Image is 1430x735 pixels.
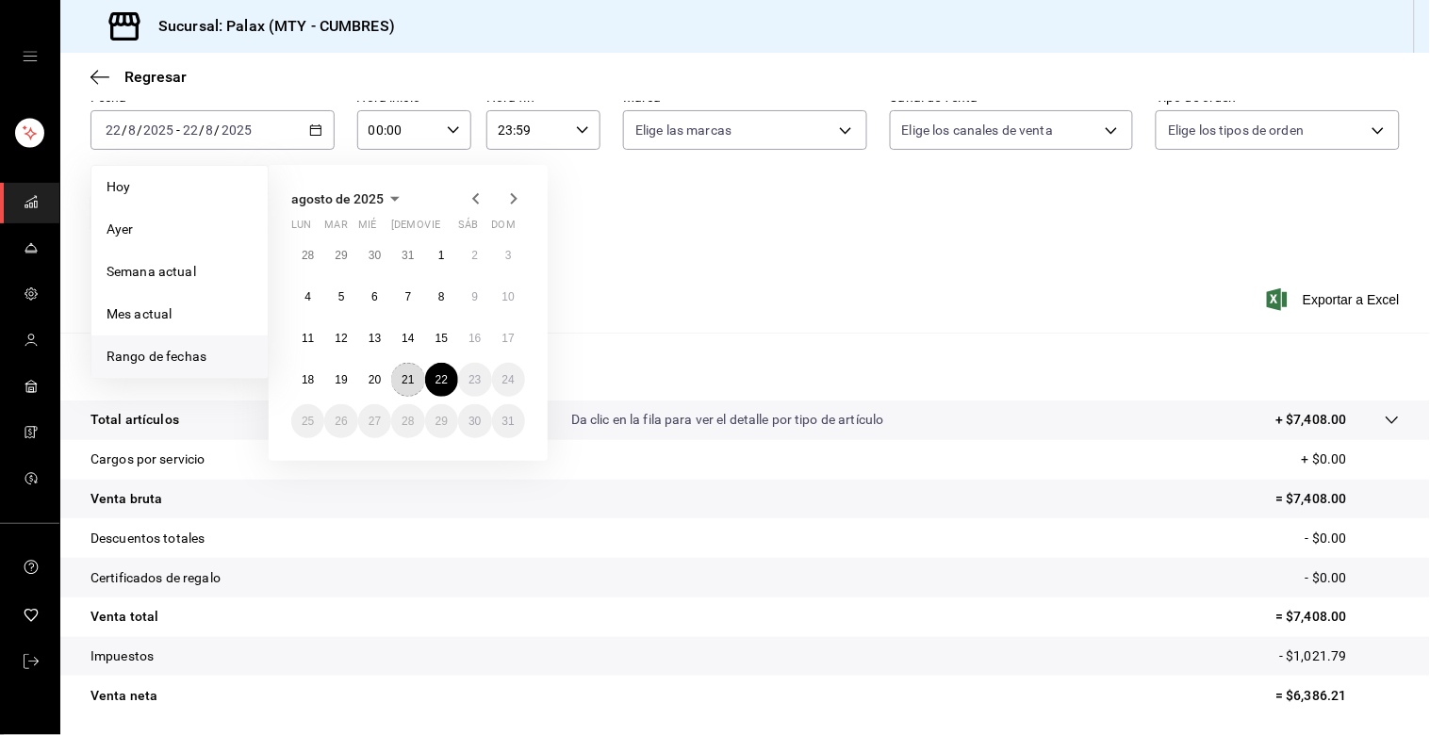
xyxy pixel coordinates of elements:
p: + $0.00 [1302,449,1400,469]
button: 4 de agosto de 2025 [291,280,324,314]
abbr: 3 de agosto de 2025 [505,249,512,262]
button: 29 de julio de 2025 [324,238,357,272]
span: Mes actual [107,304,253,324]
abbr: 20 de agosto de 2025 [369,373,381,386]
span: / [215,122,221,138]
abbr: 30 de agosto de 2025 [468,415,481,428]
input: -- [205,122,215,138]
button: 23 de agosto de 2025 [458,363,491,397]
button: Regresar [90,68,187,86]
abbr: 4 de agosto de 2025 [304,290,311,303]
button: 25 de agosto de 2025 [291,404,324,438]
button: 28 de agosto de 2025 [391,404,424,438]
button: 12 de agosto de 2025 [324,321,357,355]
abbr: 26 de agosto de 2025 [335,415,347,428]
button: 3 de agosto de 2025 [492,238,525,272]
button: 20 de agosto de 2025 [358,363,391,397]
button: 10 de agosto de 2025 [492,280,525,314]
span: Rango de fechas [107,347,253,367]
p: - $1,021.79 [1280,646,1400,666]
button: 7 de agosto de 2025 [391,280,424,314]
p: Resumen [90,355,1400,378]
button: 31 de julio de 2025 [391,238,424,272]
p: Cargos por servicio [90,449,205,469]
button: open drawer [23,49,38,64]
span: Semana actual [107,262,253,282]
button: 29 de agosto de 2025 [425,404,458,438]
abbr: 6 de agosto de 2025 [371,290,378,303]
p: Venta neta [90,686,157,706]
button: 21 de agosto de 2025 [391,363,424,397]
span: Hoy [107,177,253,197]
abbr: 24 de agosto de 2025 [502,373,515,386]
button: 22 de agosto de 2025 [425,363,458,397]
p: Venta bruta [90,489,162,509]
span: Regresar [124,68,187,86]
abbr: 5 de agosto de 2025 [338,290,345,303]
abbr: 23 de agosto de 2025 [468,373,481,386]
abbr: viernes [425,219,440,238]
abbr: 7 de agosto de 2025 [405,290,412,303]
p: = $7,408.00 [1276,607,1400,627]
abbr: martes [324,219,347,238]
label: Hora inicio [357,91,471,105]
abbr: 29 de julio de 2025 [335,249,347,262]
abbr: sábado [458,219,478,238]
abbr: 29 de agosto de 2025 [436,415,448,428]
button: 28 de julio de 2025 [291,238,324,272]
button: 14 de agosto de 2025 [391,321,424,355]
button: 5 de agosto de 2025 [324,280,357,314]
abbr: 22 de agosto de 2025 [436,373,448,386]
abbr: miércoles [358,219,376,238]
button: 26 de agosto de 2025 [324,404,357,438]
abbr: 27 de agosto de 2025 [369,415,381,428]
abbr: 1 de agosto de 2025 [438,249,445,262]
span: agosto de 2025 [291,191,384,206]
abbr: 8 de agosto de 2025 [438,290,445,303]
label: Hora fin [486,91,600,105]
p: Descuentos totales [90,529,205,548]
button: 24 de agosto de 2025 [492,363,525,397]
p: - $0.00 [1306,529,1400,548]
abbr: lunes [291,219,311,238]
abbr: domingo [492,219,516,238]
abbr: 10 de agosto de 2025 [502,290,515,303]
abbr: 2 de agosto de 2025 [471,249,478,262]
span: Ayer [107,220,253,239]
span: Elige las marcas [635,121,731,139]
button: 8 de agosto de 2025 [425,280,458,314]
span: / [122,122,127,138]
p: Venta total [90,607,158,627]
abbr: 18 de agosto de 2025 [302,373,314,386]
button: 31 de agosto de 2025 [492,404,525,438]
button: agosto de 2025 [291,188,406,210]
abbr: 31 de julio de 2025 [402,249,414,262]
button: 13 de agosto de 2025 [358,321,391,355]
p: + $7,408.00 [1276,410,1347,430]
input: -- [182,122,199,138]
p: Impuestos [90,646,154,666]
p: Total artículos [90,410,179,430]
button: Exportar a Excel [1271,288,1400,311]
span: Elige los canales de venta [902,121,1053,139]
abbr: 28 de agosto de 2025 [402,415,414,428]
input: -- [105,122,122,138]
p: Da clic en la fila para ver el detalle por tipo de artículo [571,410,884,430]
button: 16 de agosto de 2025 [458,321,491,355]
abbr: 14 de agosto de 2025 [402,332,414,345]
abbr: 25 de agosto de 2025 [302,415,314,428]
abbr: 31 de agosto de 2025 [502,415,515,428]
p: = $7,408.00 [1276,489,1400,509]
abbr: 12 de agosto de 2025 [335,332,347,345]
abbr: 21 de agosto de 2025 [402,373,414,386]
abbr: jueves [391,219,502,238]
button: 6 de agosto de 2025 [358,280,391,314]
span: - [176,122,180,138]
p: - $0.00 [1306,568,1400,588]
abbr: 9 de agosto de 2025 [471,290,478,303]
abbr: 15 de agosto de 2025 [436,332,448,345]
button: 17 de agosto de 2025 [492,321,525,355]
abbr: 13 de agosto de 2025 [369,332,381,345]
button: 15 de agosto de 2025 [425,321,458,355]
abbr: 11 de agosto de 2025 [302,332,314,345]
